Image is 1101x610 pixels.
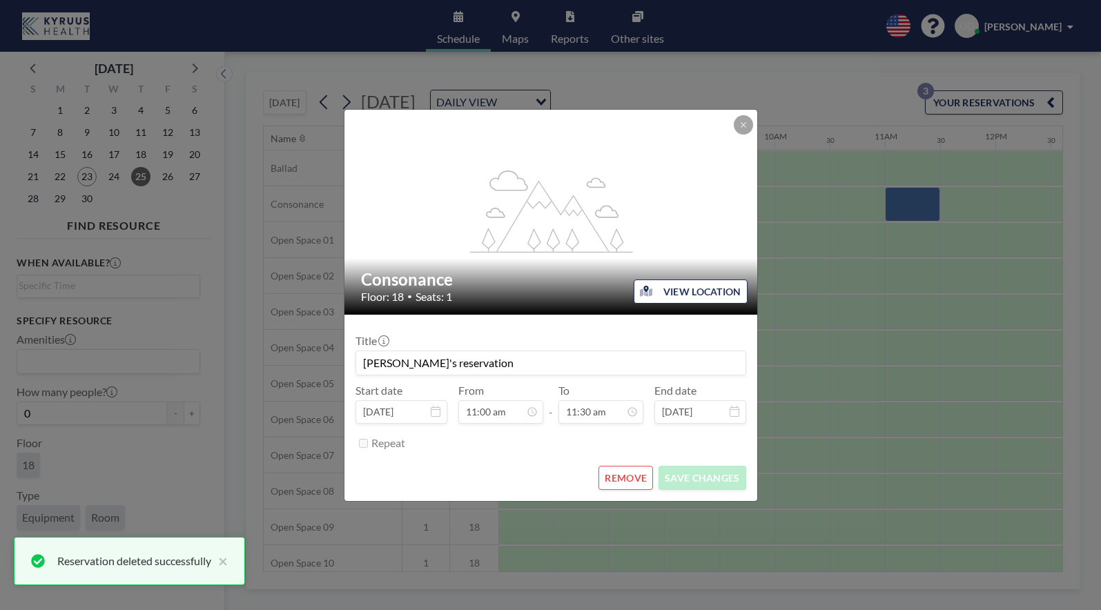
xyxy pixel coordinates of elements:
input: (No title) [356,351,746,375]
span: Seats: 1 [416,290,452,304]
label: From [458,384,484,397]
span: Floor: 18 [361,290,404,304]
label: End date [654,384,696,397]
h2: Consonance [361,269,742,290]
button: SAVE CHANGES [659,466,746,490]
label: Start date [355,384,402,397]
label: Repeat [371,436,405,450]
button: close [211,553,228,569]
button: VIEW LOCATION [634,279,748,304]
label: Title [355,334,388,348]
span: - [549,388,553,419]
button: REMOVE [598,466,653,490]
g: flex-grow: 1.2; [469,169,632,252]
span: • [407,291,412,302]
div: Reservation deleted successfully [57,553,211,569]
label: To [558,384,569,397]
